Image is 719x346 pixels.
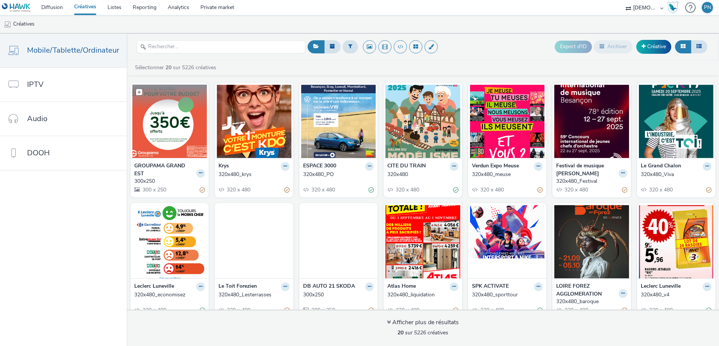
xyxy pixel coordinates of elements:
[556,298,624,305] div: 320x480_baroque
[641,291,708,299] div: 320x480_v4
[27,113,47,124] span: Audio
[165,64,171,71] strong: 20
[301,205,376,278] img: 300x250 visual
[691,40,707,53] button: Liste
[311,186,335,193] span: 320 x 480
[472,171,540,178] div: 320x480_meuse
[4,21,11,28] img: mobile
[387,171,458,178] a: 320x480
[303,291,371,299] div: 300x250
[385,205,460,278] img: 320x480_liquidation visual
[27,45,119,56] span: Mobile/Tablette/Ordinateur
[217,205,291,278] img: 320x480_Lesterrasses visual
[284,186,290,194] div: Partiellement valide
[556,298,627,305] a: 320x480_baroque
[556,162,616,178] strong: Festival de musique [PERSON_NAME]
[622,186,627,194] div: Partiellement valide
[142,186,166,193] span: 300 x 250
[639,205,713,278] img: 320x480_v4 visual
[453,306,458,314] div: Partiellement valide
[134,162,194,178] strong: GROUPAMA GRAND EST
[2,3,31,12] img: undefined Logo
[218,291,286,299] div: 320x480_Lesterrasses
[134,178,205,185] a: 300x250
[369,306,374,314] div: Partiellement valide
[564,307,588,314] span: 320 x 480
[704,2,711,13] div: PN
[564,186,588,193] span: 320 x 480
[397,329,448,336] span: sur 5226 créatives
[284,306,290,314] div: Partiellement valide
[134,178,202,185] div: 300x250
[226,186,250,193] span: 320 x 480
[303,171,371,178] div: 320x480_PO
[641,162,681,171] strong: Le Grand Chalon
[218,282,257,291] strong: Le Toit Forezien
[472,282,509,291] strong: SPK ACTIVATE
[134,64,219,71] a: Sélectionner sur 5226 créatives
[470,205,545,278] img: 320x480_sporttour visual
[556,178,627,185] a: 320x480_Festival
[387,171,455,178] div: 320x480
[470,85,545,158] img: 320x480_meuse visual
[134,291,205,299] a: 320x480_economisez
[142,307,166,314] span: 320 x 480
[556,178,624,185] div: 320x480_Festival
[636,40,671,53] a: Créative
[706,306,711,314] div: Valide
[387,318,459,327] div: Afficher plus de résultats
[385,85,460,158] img: 320x480 visual
[641,282,681,291] strong: Leclerc Luneville
[555,41,592,53] button: Export d'ID
[556,282,616,298] strong: LOIRE FOREZ AGGLOMERATION
[706,186,711,194] div: Partiellement valide
[648,307,673,314] span: 320 x 480
[134,282,174,291] strong: Leclerc Luneville
[639,85,713,158] img: 320x480_Viva visual
[641,171,708,178] div: 320x480_Viva
[301,85,376,158] img: 320x480_PO visual
[218,171,289,178] a: 320x480_krys
[479,307,504,314] span: 320 x 480
[667,2,678,14] img: Hawk Academy
[537,306,543,314] div: Valide
[554,205,629,278] img: 320x480_baroque visual
[27,79,44,90] span: IPTV
[200,186,205,194] div: Partiellement valide
[472,171,543,178] a: 320x480_meuse
[303,291,374,299] a: 300x250
[217,85,291,158] img: 320x480_krys visual
[200,306,205,314] div: Valide
[453,186,458,194] div: Valide
[303,162,336,171] strong: ESPACE 3000
[594,40,633,53] button: Archiver
[137,40,306,53] input: Rechercher...
[675,40,691,53] button: Grille
[397,329,403,336] strong: 20
[303,282,355,291] strong: DB AUTO 21 SKODA
[218,171,286,178] div: 320x480_krys
[226,307,250,314] span: 320 x 480
[648,186,673,193] span: 320 x 480
[641,291,711,299] a: 320x480_v4
[369,186,374,194] div: Valide
[395,186,419,193] span: 320 x 480
[641,171,711,178] a: 320x480_Viva
[387,291,458,299] a: 320x480_liquidation
[472,291,540,299] div: 320x480_sporttour
[311,307,335,314] span: 300 x 250
[554,85,629,158] img: 320x480_Festival visual
[134,291,202,299] div: 320x480_economisez
[622,306,627,314] div: Partiellement valide
[537,186,543,194] div: Partiellement valide
[479,186,504,193] span: 320 x 480
[132,85,207,158] img: 300x250 visual
[218,162,229,171] strong: Krys
[667,2,681,14] a: Hawk Academy
[132,205,207,278] img: 320x480_economisez visual
[387,282,416,291] strong: Atlas Home
[387,162,426,171] strong: CITE DU TRAIN
[472,291,543,299] a: 320x480_sporttour
[395,307,419,314] span: 320 x 480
